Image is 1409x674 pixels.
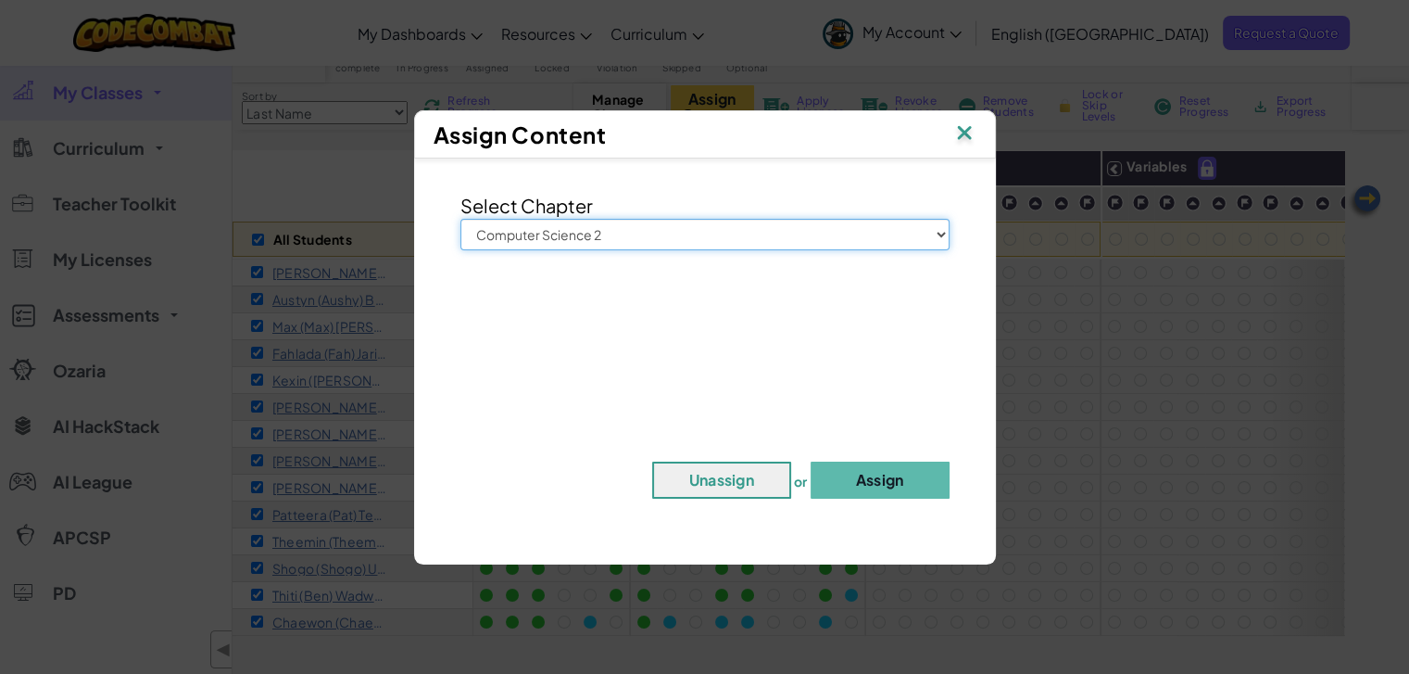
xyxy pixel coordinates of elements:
img: IconClose.svg [952,121,976,148]
span: or [794,472,808,489]
button: Assign [811,462,950,499]
button: Unassign [652,462,791,499]
span: Assign Content [434,121,607,148]
span: Select Chapter [460,194,593,217]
